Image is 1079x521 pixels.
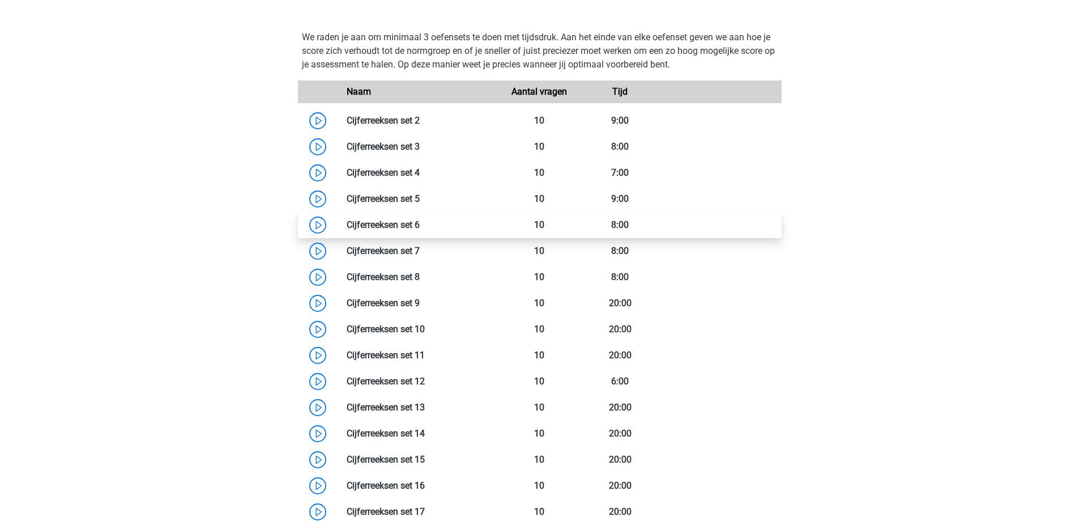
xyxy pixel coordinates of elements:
[302,31,778,71] p: We raden je aan om minimaal 3 oefensets te doen met tijdsdruk. Aan het einde van elke oefenset ge...
[338,479,500,493] div: Cijferreeksen set 16
[338,427,500,440] div: Cijferreeksen set 14
[338,349,500,362] div: Cijferreeksen set 11
[338,166,500,180] div: Cijferreeksen set 4
[338,218,500,232] div: Cijferreeksen set 6
[338,85,500,99] div: Naam
[338,453,500,467] div: Cijferreeksen set 15
[338,270,500,284] div: Cijferreeksen set 8
[338,244,500,258] div: Cijferreeksen set 7
[338,114,500,128] div: Cijferreeksen set 2
[338,375,500,388] div: Cijferreeksen set 12
[499,85,579,99] div: Aantal vragen
[338,505,500,519] div: Cijferreeksen set 17
[338,296,500,310] div: Cijferreeksen set 9
[338,140,500,154] div: Cijferreeksen set 3
[338,192,500,206] div: Cijferreeksen set 5
[338,323,500,336] div: Cijferreeksen set 10
[338,401,500,414] div: Cijferreeksen set 13
[580,85,660,99] div: Tijd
